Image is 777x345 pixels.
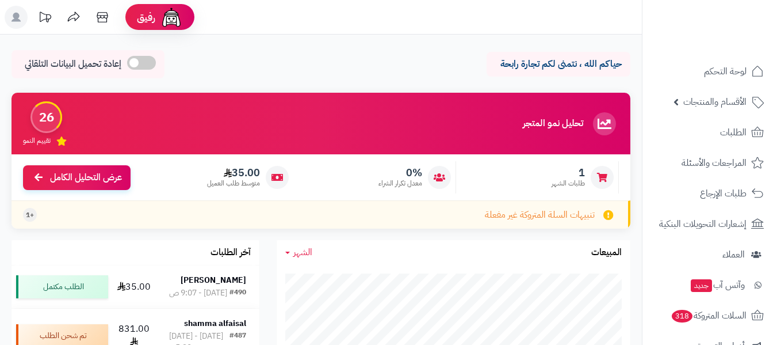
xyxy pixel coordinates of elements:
[25,58,121,71] span: إعادة تحميل البيانات التلقائي
[704,63,747,79] span: لوحة التحكم
[523,119,583,129] h3: تحليل نمو المتجر
[485,208,595,222] span: تنبيهات السلة المتروكة غير مفعلة
[26,210,34,220] span: +1
[293,245,312,259] span: الشهر
[181,274,246,286] strong: [PERSON_NAME]
[649,149,770,177] a: المراجعات والأسئلة
[672,310,692,323] span: 318
[378,179,422,188] span: معدل تكرار الشراء
[184,317,246,329] strong: shamma alfaisal
[169,287,227,299] div: [DATE] - 9:07 ص
[659,216,747,232] span: إشعارات التحويلات البنكية
[649,241,770,268] a: العملاء
[137,10,155,24] span: رفيق
[207,179,260,188] span: متوسط طلب العميل
[50,171,122,184] span: عرض التحليل الكامل
[722,247,745,263] span: العملاء
[113,266,156,308] td: 35.00
[649,119,770,146] a: الطلبات
[649,302,770,329] a: السلات المتروكة318
[682,155,747,171] span: المراجعات والأسئلة
[690,277,745,293] span: وآتس آب
[229,287,246,299] div: #490
[378,166,422,179] span: 0%
[720,124,747,141] span: الطلبات
[552,166,585,179] span: 1
[649,58,770,85] a: لوحة التحكم
[495,58,622,71] p: حياكم الله ، نتمنى لكم تجارة رابحة
[23,165,131,190] a: عرض التحليل الكامل
[649,180,770,207] a: طلبات الإرجاع
[23,136,51,146] span: تقييم النمو
[207,166,260,179] span: 35.00
[30,6,59,32] a: تحديثات المنصة
[210,248,251,258] h3: آخر الطلبات
[649,210,770,238] a: إشعارات التحويلات البنكية
[691,279,712,292] span: جديد
[591,248,622,258] h3: المبيعات
[285,246,312,259] a: الشهر
[683,94,747,110] span: الأقسام والمنتجات
[649,271,770,299] a: وآتس آبجديد
[700,185,747,202] span: طلبات الإرجاع
[671,308,747,324] span: السلات المتروكة
[16,275,108,298] div: الطلب مكتمل
[552,179,585,188] span: طلبات الشهر
[160,6,183,29] img: ai-face.png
